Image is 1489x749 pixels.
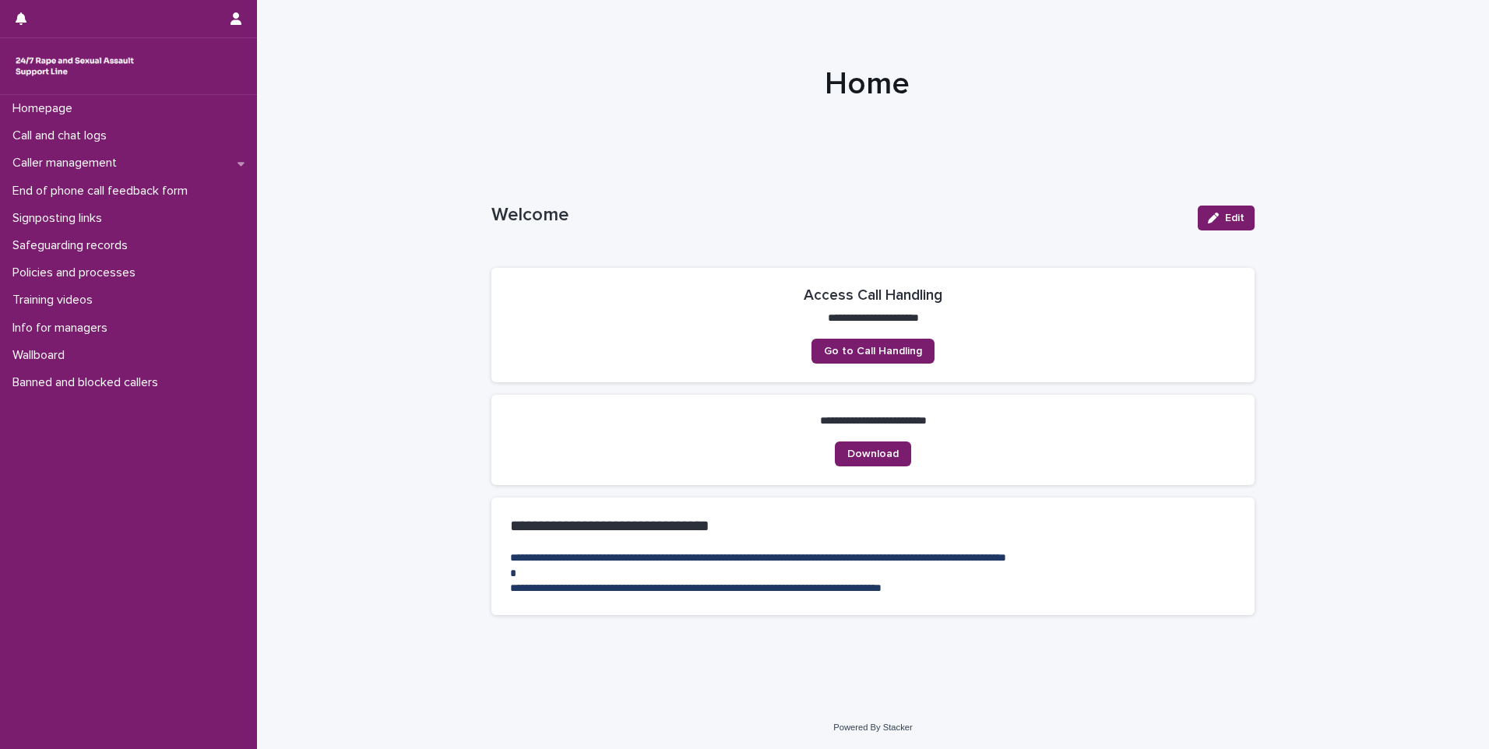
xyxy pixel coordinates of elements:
[6,375,171,390] p: Banned and blocked callers
[847,448,899,459] span: Download
[1225,213,1244,223] span: Edit
[835,441,911,466] a: Download
[486,65,1249,103] h1: Home
[824,346,922,357] span: Go to Call Handling
[6,348,77,363] p: Wallboard
[6,101,85,116] p: Homepage
[804,287,942,304] h2: Access Call Handling
[6,293,105,308] p: Training videos
[1198,206,1255,230] button: Edit
[491,204,1185,227] p: Welcome
[6,184,200,199] p: End of phone call feedback form
[811,339,935,364] a: Go to Call Handling
[6,128,119,143] p: Call and chat logs
[6,265,148,280] p: Policies and processes
[833,723,912,732] a: Powered By Stacker
[6,321,120,336] p: Info for managers
[6,156,129,171] p: Caller management
[6,238,140,253] p: Safeguarding records
[12,51,137,82] img: rhQMoQhaT3yELyF149Cw
[6,211,114,226] p: Signposting links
